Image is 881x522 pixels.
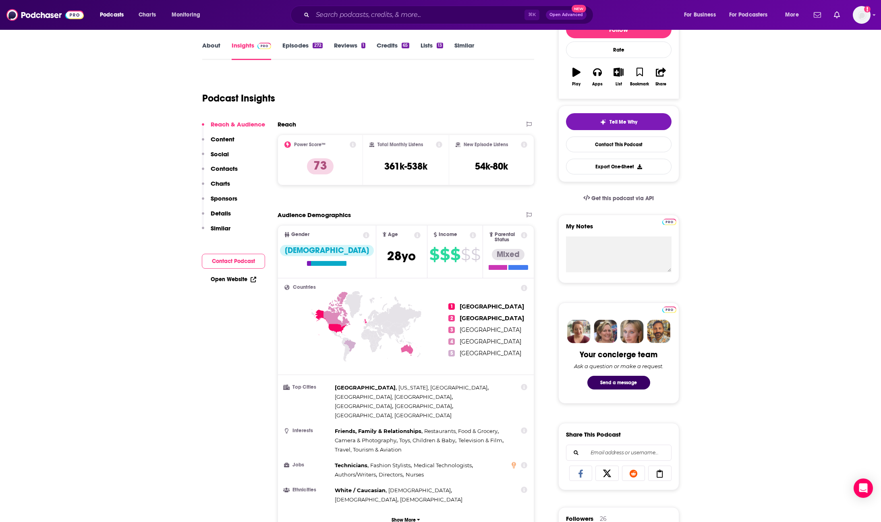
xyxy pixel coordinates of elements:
span: Logged in as LaurenSWPR [853,6,871,24]
a: About [202,41,220,60]
label: My Notes [566,222,672,236]
span: 2 [448,315,455,321]
button: tell me why sparkleTell Me Why [566,113,672,130]
button: open menu [724,8,779,21]
span: [DEMOGRAPHIC_DATA] [400,496,462,503]
span: [GEOGRAPHIC_DATA] [460,338,521,345]
span: 28 yo [387,248,416,264]
span: $ [471,248,480,261]
span: [GEOGRAPHIC_DATA] [460,315,524,322]
span: , [335,436,398,445]
span: [GEOGRAPHIC_DATA] [395,403,452,409]
button: Export One-Sheet [566,159,672,174]
div: Your concierge team [580,350,657,360]
button: open menu [94,8,134,21]
span: Medical Technologists [414,462,472,468]
div: 1 [361,43,365,48]
span: , [335,461,369,470]
span: , [388,486,452,495]
div: Ask a question or make a request. [574,363,663,369]
span: Television & Film [458,437,502,443]
h2: Reach [278,120,296,128]
div: List [616,82,622,87]
a: Share on X/Twitter [595,466,619,481]
div: Rate [566,41,672,58]
span: , [335,486,387,495]
button: Send a message [587,376,650,389]
span: Charts [139,9,156,21]
span: Toys, Children & Baby [399,437,455,443]
button: Apps [587,62,608,91]
a: Reviews1 [334,41,365,60]
span: [GEOGRAPHIC_DATA] [335,403,392,409]
svg: Add a profile image [864,6,871,12]
button: open menu [166,8,211,21]
button: open menu [779,8,809,21]
span: Camera & Photography [335,437,396,443]
span: Countries [293,285,316,290]
span: [GEOGRAPHIC_DATA] [335,384,396,391]
span: , [335,392,453,402]
div: 13 [437,43,443,48]
span: For Podcasters [729,9,768,21]
p: Sponsors [211,195,237,202]
span: , [458,436,504,445]
img: Jon Profile [647,320,670,343]
span: [GEOGRAPHIC_DATA], [GEOGRAPHIC_DATA] [335,394,452,400]
h1: Podcast Insights [202,92,275,104]
button: Share [650,62,671,91]
h2: Audience Demographics [278,211,351,219]
div: Play [572,82,580,87]
a: Get this podcast via API [577,188,661,208]
p: Contacts [211,165,238,172]
h3: Jobs [284,462,332,468]
span: 1 [448,303,455,310]
button: Details [202,209,231,224]
span: ⌘ K [524,10,539,20]
span: [GEOGRAPHIC_DATA] [460,303,524,310]
p: Social [211,150,229,158]
button: Show profile menu [853,6,871,24]
span: For Business [684,9,716,21]
h2: Total Monthly Listens [377,142,423,147]
h3: 54k-80k [475,160,508,172]
button: Contacts [202,165,238,180]
div: Mixed [492,249,524,260]
h3: Top Cities [284,385,332,390]
span: $ [429,248,439,261]
p: Similar [211,224,230,232]
span: Income [439,232,457,237]
span: [GEOGRAPHIC_DATA], [GEOGRAPHIC_DATA] [335,412,452,418]
span: [US_STATE], [GEOGRAPHIC_DATA] [398,384,487,391]
span: More [785,9,799,21]
span: New [572,5,586,12]
a: Pro website [662,217,676,225]
div: Share [655,82,666,87]
p: Content [211,135,234,143]
img: tell me why sparkle [600,119,606,125]
p: Reach & Audience [211,120,265,128]
p: Charts [211,180,230,187]
img: Podchaser Pro [257,43,272,49]
button: Play [566,62,587,91]
h2: New Episode Listens [464,142,508,147]
span: [DEMOGRAPHIC_DATA] [388,487,451,493]
button: open menu [678,8,726,21]
span: Nurses [406,471,424,478]
span: Restaurants, Food & Grocery [424,428,498,434]
span: Get this podcast via API [591,195,654,202]
a: Pro website [662,305,676,313]
span: 5 [448,350,455,356]
button: Social [202,150,229,165]
h2: Power Score™ [294,142,325,147]
span: Directors [379,471,402,478]
a: Credits65 [377,41,409,60]
span: [GEOGRAPHIC_DATA] [460,350,521,357]
input: Search podcasts, credits, & more... [313,8,524,21]
span: $ [440,248,450,261]
img: User Profile [853,6,871,24]
button: List [608,62,629,91]
div: [DEMOGRAPHIC_DATA] [280,245,374,256]
span: [DEMOGRAPHIC_DATA] [335,496,397,503]
button: Sponsors [202,195,237,209]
